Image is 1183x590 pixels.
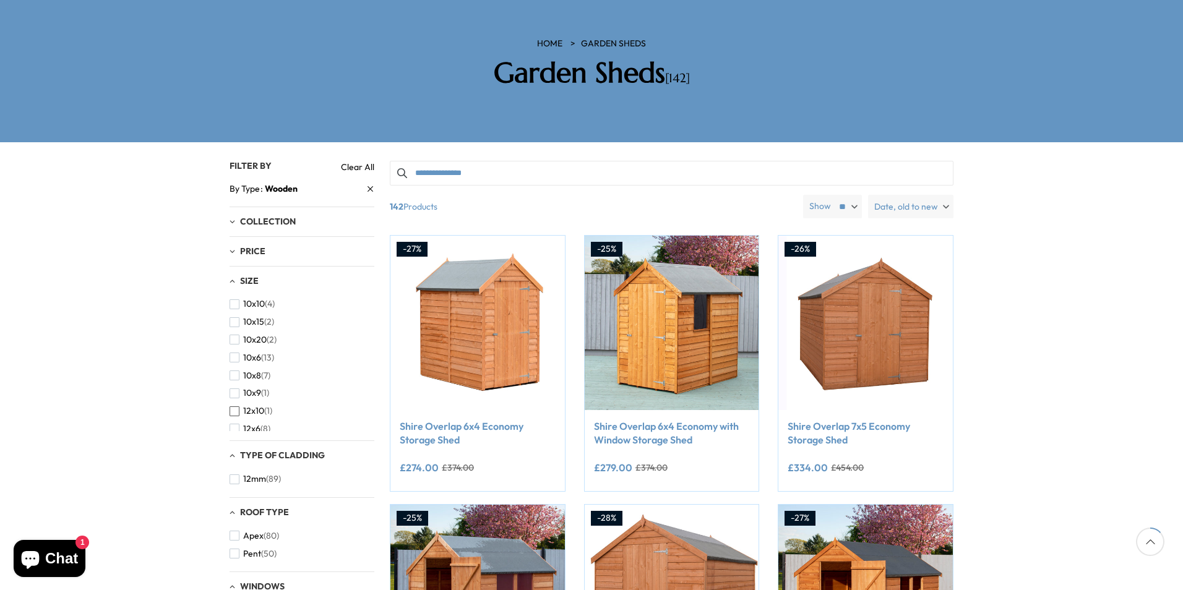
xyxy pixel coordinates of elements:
button: 10x8 [230,367,270,385]
span: (1) [261,388,269,398]
div: -27% [397,242,428,257]
div: -28% [591,511,622,526]
input: Search products [390,161,953,186]
del: £374.00 [635,463,668,472]
ins: £279.00 [594,463,632,472]
span: (1) [264,406,272,416]
span: Price [240,246,265,257]
label: Date, old to new [868,195,953,218]
span: 12x10 [243,406,264,416]
ins: £334.00 [788,463,828,472]
span: Type of Cladding [240,450,325,461]
span: 12mm [243,474,266,484]
a: Shire Overlap 6x4 Economy Storage Shed [400,419,556,447]
img: Shire Overlap 6x4 Economy Storage Shed - Best Shed [390,236,565,410]
span: (89) [266,474,281,484]
img: Shire Overlap 7x5 Economy Storage Shed - Best Shed [778,236,953,410]
h2: Garden Sheds [415,56,768,90]
button: 12mm [230,470,281,488]
span: (8) [260,424,270,434]
span: Products [385,195,798,218]
button: 10x10 [230,295,275,313]
span: Apex [243,531,264,541]
span: Pent [243,549,261,559]
span: (2) [267,335,277,345]
a: Shire Overlap 7x5 Economy Storage Shed [788,419,944,447]
button: 10x6 [230,349,274,367]
span: 10x6 [243,353,261,363]
button: 12x10 [230,402,272,420]
span: Size [240,275,259,286]
span: 10x20 [243,335,267,345]
a: Shire Overlap 6x4 Economy with Window Storage Shed [594,419,750,447]
span: (7) [261,370,270,381]
img: Shire Overlap 6x4 Economy with Window Storage Shed - Best Shed [585,236,759,410]
span: 12x6 [243,424,260,434]
span: (4) [265,299,275,309]
span: Roof Type [240,507,289,518]
button: 10x15 [230,313,274,331]
ins: £274.00 [400,463,439,472]
span: Date, old to new [874,195,938,218]
span: 10x8 [243,370,261,381]
del: £374.00 [442,463,474,472]
span: (13) [261,353,274,363]
button: 12x6 [230,420,270,438]
a: Garden Sheds [581,38,646,50]
span: Filter By [230,160,272,171]
span: Wooden [265,183,298,194]
del: £454.00 [831,463,864,472]
inbox-online-store-chat: Shopify online store chat [10,540,89,580]
button: Pent [230,545,277,563]
div: -25% [591,242,622,257]
span: Collection [240,216,296,227]
b: 142 [390,195,403,218]
span: By Type [230,182,265,195]
span: 10x9 [243,388,261,398]
div: -27% [785,511,815,526]
label: Show [809,200,831,213]
a: Clear All [341,161,374,173]
span: 10x10 [243,299,265,309]
a: HOME [537,38,562,50]
button: Apex [230,527,279,545]
span: 10x15 [243,317,264,327]
span: [142] [665,71,690,86]
button: 10x9 [230,384,269,402]
span: (50) [261,549,277,559]
div: -26% [785,242,816,257]
div: -25% [397,511,428,526]
span: (2) [264,317,274,327]
span: (80) [264,531,279,541]
button: 10x20 [230,331,277,349]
